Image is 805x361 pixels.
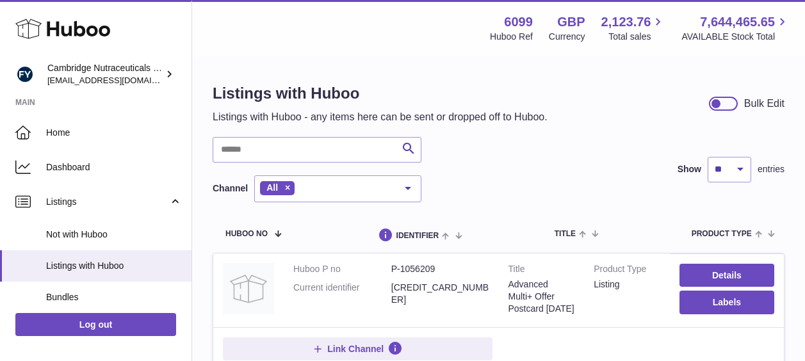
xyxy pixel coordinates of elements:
span: 7,644,465.65 [700,13,775,31]
strong: Product Type [594,263,660,278]
img: Advanced Multi+ Offer Postcard September 2025 [223,263,274,314]
span: Listings with Huboo [46,260,182,272]
dt: Huboo P no [293,263,391,275]
span: 2,123.76 [601,13,651,31]
span: Product Type [692,230,752,238]
span: All [266,182,278,193]
div: Bulk Edit [744,97,785,111]
span: AVAILABLE Stock Total [681,31,790,43]
span: entries [758,163,785,175]
span: title [555,230,576,238]
span: identifier [396,232,439,240]
div: listing [594,278,660,291]
a: 7,644,465.65 AVAILABLE Stock Total [681,13,790,43]
span: Not with Huboo [46,229,182,241]
div: Cambridge Nutraceuticals Ltd [47,62,163,86]
span: Home [46,127,182,139]
span: Listings [46,196,168,208]
strong: Title [508,263,575,278]
strong: GBP [557,13,585,31]
dd: [CREDIT_CARD_NUMBER] [391,282,489,306]
span: Total sales [608,31,665,43]
h1: Listings with Huboo [213,83,548,104]
dt: Current identifier [293,282,391,306]
span: [EMAIL_ADDRESS][DOMAIN_NAME] [47,75,188,85]
span: Link Channel [327,343,384,355]
dd: P-1056209 [391,263,489,275]
a: 2,123.76 Total sales [601,13,666,43]
span: Huboo no [225,230,268,238]
button: Link Channel [223,337,492,360]
img: internalAdmin-6099@internal.huboo.com [15,65,35,84]
span: Dashboard [46,161,182,173]
div: Huboo Ref [490,31,533,43]
strong: 6099 [504,13,533,31]
div: Currency [549,31,585,43]
p: Listings with Huboo - any items here can be sent or dropped off to Huboo. [213,110,548,124]
label: Channel [213,182,248,195]
a: Log out [15,313,176,336]
a: Details [679,264,774,287]
div: Advanced Multi+ Offer Postcard [DATE] [508,278,575,315]
span: Bundles [46,291,182,303]
label: Show [678,163,701,175]
button: Labels [679,291,774,314]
